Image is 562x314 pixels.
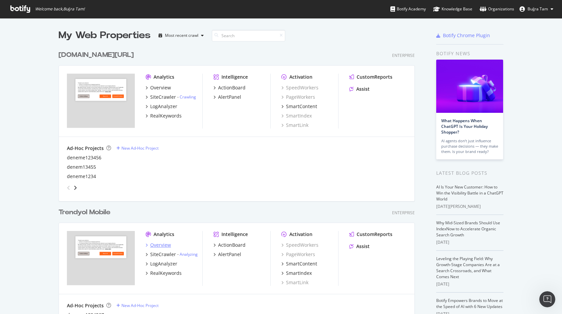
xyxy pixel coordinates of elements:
a: SmartContent [281,103,317,110]
a: [DOMAIN_NAME][URL] [59,50,136,60]
div: Analytics [154,231,174,238]
div: Ad-Hoc Projects [67,302,104,309]
div: LogAnalyzer [150,103,177,110]
a: New Ad-Hoc Project [116,303,159,308]
div: Botify Chrome Plugin [443,32,490,39]
div: Activation [289,231,312,238]
a: Overview [146,242,171,248]
a: ActionBoard [213,242,246,248]
div: CustomReports [357,231,392,238]
div: RealKeywords [150,270,182,277]
button: Most recent crawl [156,30,206,41]
div: Knowledge Base [433,6,472,12]
div: Trendyol Mobile [59,208,110,217]
a: SmartContent [281,260,317,267]
div: SiteCrawler [150,94,176,100]
a: AlertPanel [213,94,241,100]
input: Search [212,30,285,42]
img: trendyol.com [67,231,135,285]
a: deneme123456 [67,154,101,161]
a: Botify Chrome Plugin [436,32,490,39]
div: SiteCrawler [150,251,176,258]
div: SmartContent [286,260,317,267]
a: CustomReports [349,74,392,80]
a: SiteCrawler- Analyzing [146,251,198,258]
div: New Ad-Hoc Project [121,145,159,151]
div: Overview [150,242,171,248]
div: Enterprise [392,210,415,216]
div: Overview [150,84,171,91]
a: Leveling the Playing Field: Why Growth-Stage Companies Are at a Search Crossroads, and What Comes... [436,256,500,280]
div: [DOMAIN_NAME][URL] [59,50,134,60]
div: Latest Blog Posts [436,169,503,177]
span: Buğra Tam [528,6,548,12]
a: Botify Empowers Brands to Move at the Speed of AI with 6 New Updates [436,298,503,309]
a: AlertPanel [213,251,241,258]
div: [DATE] [436,281,503,287]
a: PageWorkers [281,94,315,100]
a: SiteCrawler- Crawling [146,94,196,100]
a: denem13455 [67,164,96,170]
div: Activation [289,74,312,80]
a: ActionBoard [213,84,246,91]
a: LogAnalyzer [146,103,177,110]
div: ActionBoard [218,242,246,248]
div: - [177,251,198,257]
div: Analytics [154,74,174,80]
a: Assist [349,243,370,250]
a: SmartIndex [281,112,312,119]
a: PageWorkers [281,251,315,258]
a: New Ad-Hoc Project [116,145,159,151]
a: SmartIndex [281,270,312,277]
div: Organizations [480,6,514,12]
div: angle-left [64,182,73,193]
div: angle-right [73,184,78,191]
div: CustomReports [357,74,392,80]
div: Assist [356,243,370,250]
a: SpeedWorkers [281,84,318,91]
a: Crawling [180,94,196,100]
img: trendyol.com/en [67,74,135,128]
a: Trendyol Mobile [59,208,113,217]
button: Buğra Tam [514,4,559,14]
div: Most recent crawl [165,33,198,37]
div: Botify Academy [390,6,426,12]
a: What Happens When ChatGPT Is Your Holiday Shopper? [441,118,488,135]
div: - [177,94,196,100]
a: Why Mid-Sized Brands Should Use IndexNow to Accelerate Organic Search Growth [436,220,500,238]
div: AlertPanel [218,94,241,100]
div: AI agents don’t just influence purchase decisions — they make them. Is your brand ready? [441,138,498,154]
span: Welcome back, Buğra Tam ! [35,6,85,12]
div: New Ad-Hoc Project [121,303,159,308]
a: RealKeywords [146,112,182,119]
div: [DATE][PERSON_NAME] [436,204,503,210]
a: AI Is Your New Customer: How to Win the Visibility Battle in a ChatGPT World [436,184,503,202]
div: [DATE] [436,239,503,245]
div: SmartContent [286,103,317,110]
div: ActionBoard [218,84,246,91]
div: My Web Properties [59,29,151,42]
a: deneme1234 [67,173,96,180]
div: SmartIndex [286,270,312,277]
div: Botify news [436,50,503,57]
a: SpeedWorkers [281,242,318,248]
a: RealKeywords [146,270,182,277]
a: Overview [146,84,171,91]
div: Intelligence [221,231,248,238]
div: Ad-Hoc Projects [67,145,104,152]
a: CustomReports [349,231,392,238]
img: What Happens When ChatGPT Is Your Holiday Shopper? [436,60,503,113]
a: LogAnalyzer [146,260,177,267]
a: Analyzing [180,251,198,257]
div: Enterprise [392,53,415,58]
div: Intelligence [221,74,248,80]
div: SmartLink [281,122,308,129]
